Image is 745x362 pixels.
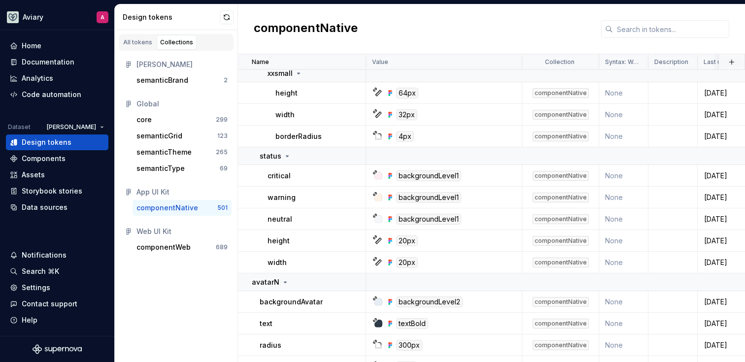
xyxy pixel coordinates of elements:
[6,280,108,296] a: Settings
[22,250,67,260] div: Notifications
[136,75,188,85] div: semanticBrand
[396,131,414,142] div: 4px
[599,252,648,273] td: None
[216,243,228,251] div: 689
[217,132,228,140] div: 123
[6,38,108,54] a: Home
[22,170,45,180] div: Assets
[533,340,589,350] div: componentNative
[6,296,108,312] button: Contact support
[599,82,648,104] td: None
[599,187,648,208] td: None
[22,41,41,51] div: Home
[8,123,31,131] div: Dataset
[22,57,74,67] div: Documentation
[22,202,68,212] div: Data sources
[396,257,418,268] div: 20px
[254,20,358,38] h2: componentNative
[396,88,418,99] div: 64px
[599,165,648,187] td: None
[220,165,228,172] div: 69
[533,258,589,267] div: componentNative
[260,319,272,329] p: text
[6,199,108,215] a: Data sources
[216,148,228,156] div: 265
[22,90,81,99] div: Code automation
[268,171,291,181] p: critical
[533,110,589,120] div: componentNative
[252,58,269,66] p: Name
[599,291,648,313] td: None
[613,20,729,38] input: Search in tokens...
[22,137,71,147] div: Design tokens
[133,200,232,216] button: componentNative501
[372,58,388,66] p: Value
[136,115,152,125] div: core
[136,99,228,109] div: Global
[136,164,185,173] div: semanticType
[599,313,648,334] td: None
[533,132,589,141] div: componentNative
[133,144,232,160] button: semanticTheme265
[136,60,228,69] div: [PERSON_NAME]
[216,116,228,124] div: 299
[396,318,428,329] div: textBold
[599,104,648,126] td: None
[33,344,82,354] svg: Supernova Logo
[22,315,37,325] div: Help
[133,239,232,255] button: componentWeb689
[268,193,296,202] p: warning
[252,277,279,287] p: avatarN
[7,11,19,23] img: 256e2c79-9abd-4d59-8978-03feab5a3943.png
[6,312,108,328] button: Help
[42,120,108,134] button: [PERSON_NAME]
[22,283,50,293] div: Settings
[275,110,295,120] p: width
[136,131,182,141] div: semanticGrid
[217,204,228,212] div: 501
[123,12,220,22] div: Design tokens
[22,299,77,309] div: Contact support
[260,151,281,161] p: status
[136,203,198,213] div: componentNative
[599,208,648,230] td: None
[6,70,108,86] a: Analytics
[6,167,108,183] a: Assets
[533,214,589,224] div: componentNative
[2,6,112,28] button: AviaryA
[6,87,108,102] a: Code automation
[545,58,575,66] p: Collection
[133,161,232,176] a: semanticType69
[260,297,323,307] p: backgroundAvatar
[22,186,82,196] div: Storybook stories
[260,340,281,350] p: radius
[6,54,108,70] a: Documentation
[533,88,589,98] div: componentNative
[275,88,298,98] p: height
[136,242,191,252] div: componentWeb
[268,214,292,224] p: neutral
[133,128,232,144] button: semanticGrid123
[22,266,59,276] div: Search ⌘K
[533,236,589,246] div: componentNative
[133,112,232,128] button: core299
[136,147,192,157] div: semanticTheme
[396,340,422,351] div: 300px
[396,235,418,246] div: 20px
[136,187,228,197] div: App UI Kit
[6,247,108,263] button: Notifications
[123,38,152,46] div: All tokens
[6,134,108,150] a: Design tokens
[133,72,232,88] button: semanticBrand2
[268,68,293,78] p: xxsmall
[268,236,290,246] p: height
[396,214,461,225] div: backgroundLevel1
[533,171,589,181] div: componentNative
[224,76,228,84] div: 2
